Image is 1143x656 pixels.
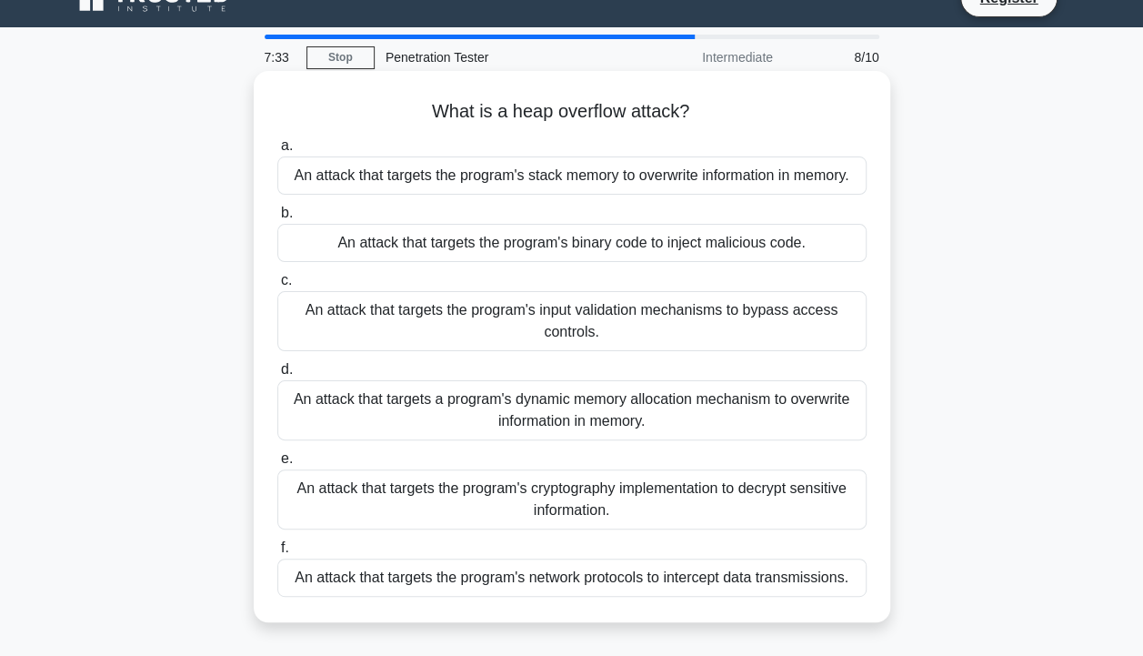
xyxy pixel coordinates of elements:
[625,39,784,76] div: Intermediate
[281,540,289,555] span: f.
[277,559,867,597] div: An attack that targets the program's network protocols to intercept data transmissions.
[375,39,625,76] div: Penetration Tester
[281,205,293,220] span: b.
[277,380,867,440] div: An attack that targets a program's dynamic memory allocation mechanism to overwrite information i...
[277,469,867,530] div: An attack that targets the program's cryptography implementation to decrypt sensitive information.
[281,272,292,288] span: c.
[306,46,375,69] a: Stop
[277,291,867,351] div: An attack that targets the program's input validation mechanisms to bypass access controls.
[784,39,890,76] div: 8/10
[281,361,293,377] span: d.
[277,224,867,262] div: An attack that targets the program's binary code to inject malicious code.
[277,156,867,195] div: An attack that targets the program's stack memory to overwrite information in memory.
[276,100,868,124] h5: What is a heap overflow attack?
[281,450,293,466] span: e.
[281,137,293,153] span: a.
[254,39,306,76] div: 7:33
